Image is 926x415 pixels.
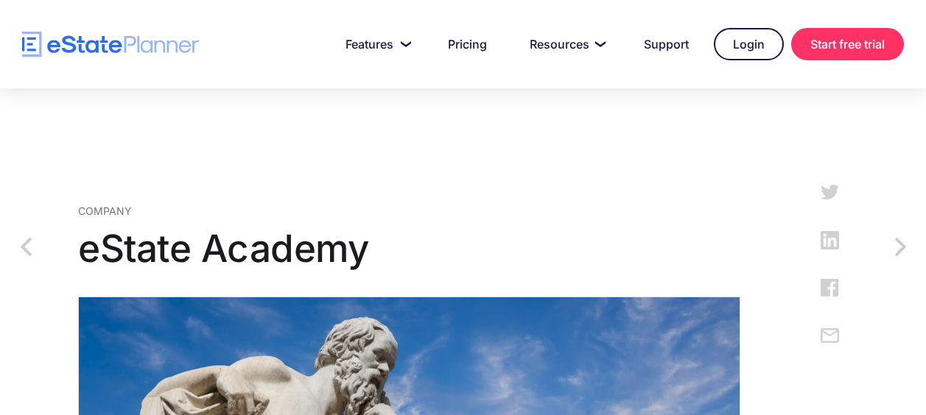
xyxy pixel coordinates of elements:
a: home [22,32,199,57]
a: Login [714,28,784,60]
a: Pricing [430,29,505,59]
a: Resources [512,29,619,59]
h1: eState Academy [78,226,740,271]
a: Features [328,29,423,59]
a: Support [626,29,706,59]
a: Start free trial [791,28,904,60]
div: Company [78,203,740,219]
